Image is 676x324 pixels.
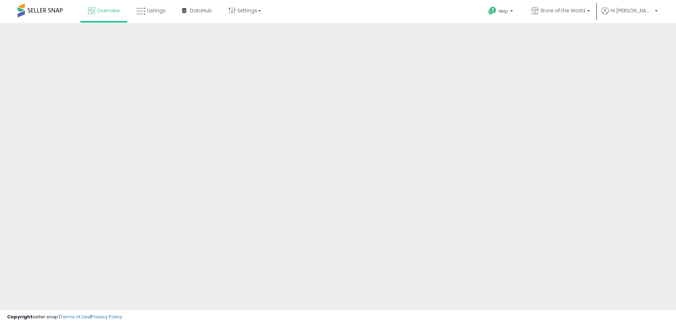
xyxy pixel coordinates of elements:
span: Store of the World [540,7,585,14]
a: Hi [PERSON_NAME] [601,7,658,23]
i: Get Help [488,6,497,15]
a: Privacy Policy [91,313,122,320]
span: Listings [147,7,165,14]
span: DataHub [190,7,212,14]
span: Overview [97,7,120,14]
a: Terms of Use [60,313,90,320]
span: Hi [PERSON_NAME] [611,7,653,14]
div: seller snap | | [7,314,122,320]
strong: Copyright [7,313,33,320]
a: Help [483,1,520,23]
span: Help [499,8,508,14]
